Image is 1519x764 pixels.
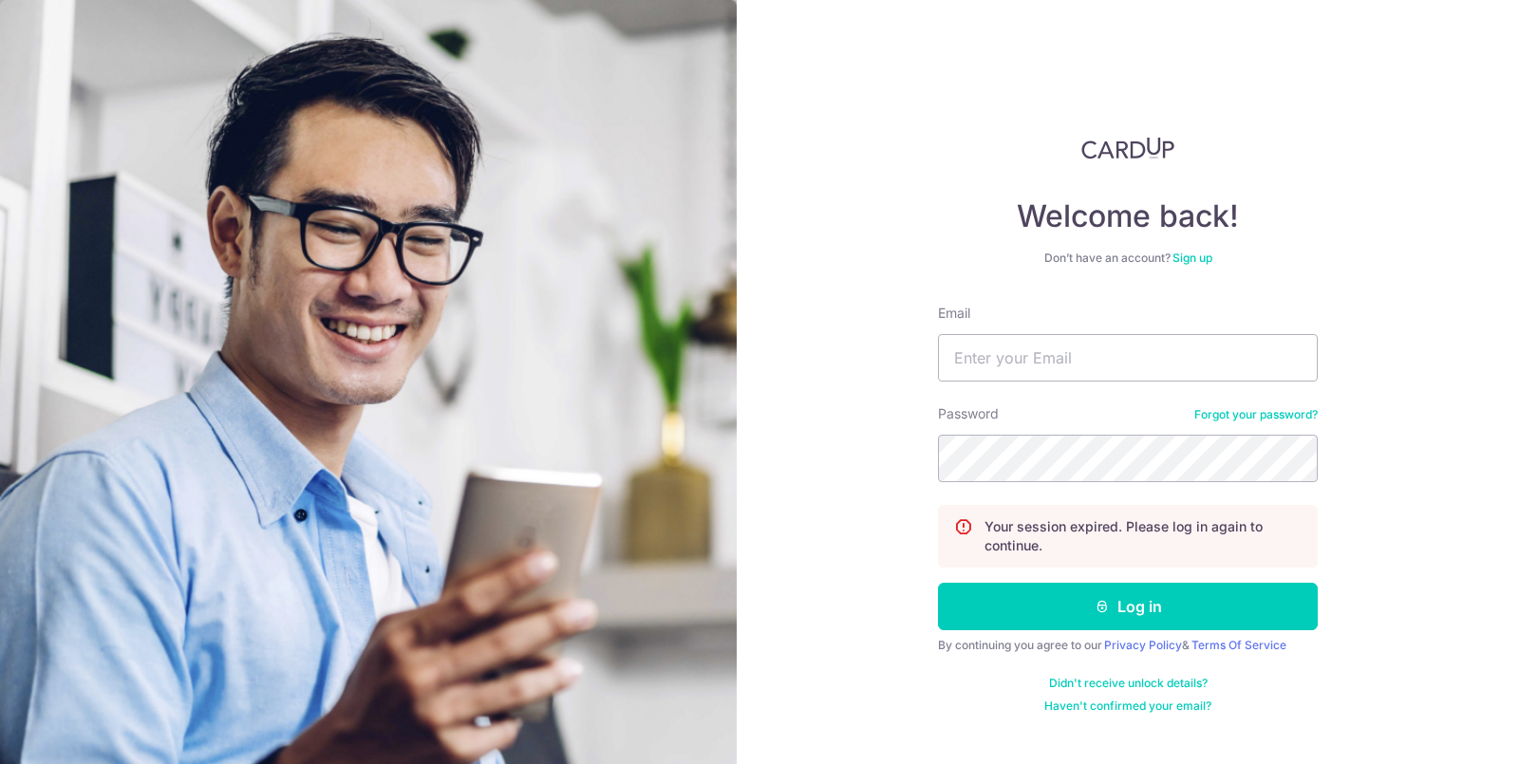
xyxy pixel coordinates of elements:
[1104,638,1182,652] a: Privacy Policy
[1044,699,1211,714] a: Haven't confirmed your email?
[985,517,1302,555] p: Your session expired. Please log in again to continue.
[938,304,970,323] label: Email
[938,638,1318,653] div: By continuing you agree to our &
[1049,676,1208,691] a: Didn't receive unlock details?
[1194,407,1318,422] a: Forgot your password?
[1172,251,1212,265] a: Sign up
[1081,137,1174,159] img: CardUp Logo
[938,334,1318,382] input: Enter your Email
[938,583,1318,630] button: Log in
[938,251,1318,266] div: Don’t have an account?
[938,404,999,423] label: Password
[1191,638,1286,652] a: Terms Of Service
[938,197,1318,235] h4: Welcome back!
